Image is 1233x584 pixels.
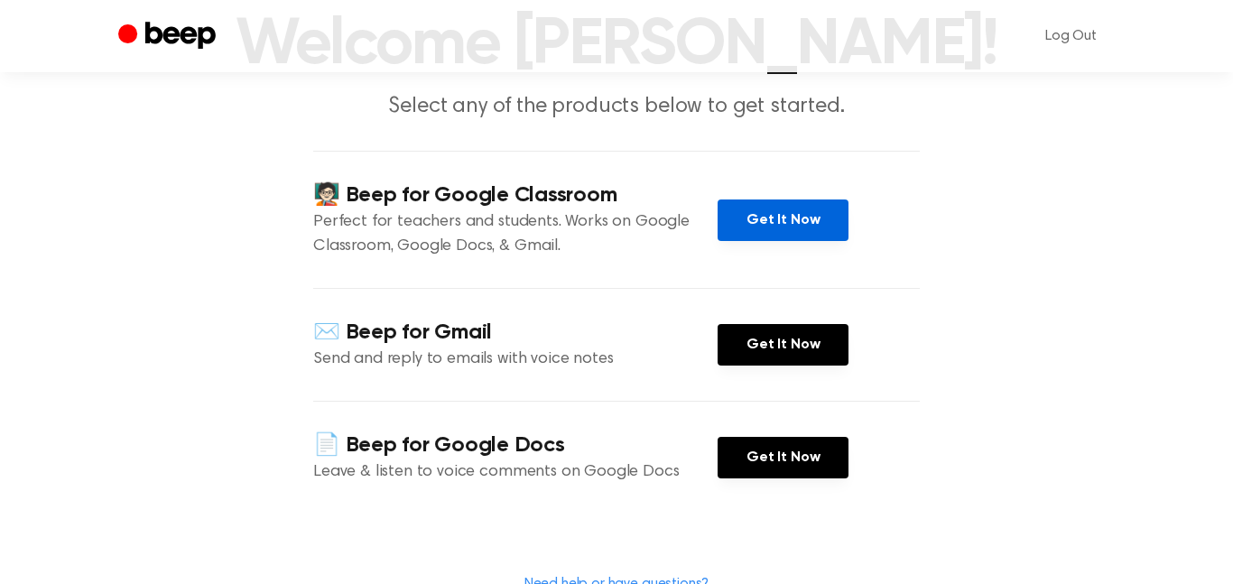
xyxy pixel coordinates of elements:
[313,318,718,348] h4: ✉️ Beep for Gmail
[718,324,848,366] a: Get It Now
[313,181,718,210] h4: 🧑🏻‍🏫 Beep for Google Classroom
[118,19,220,54] a: Beep
[313,210,718,259] p: Perfect for teachers and students. Works on Google Classroom, Google Docs, & Gmail.
[718,199,848,241] a: Get It Now
[1027,14,1115,58] a: Log Out
[313,348,718,372] p: Send and reply to emails with voice notes
[313,460,718,485] p: Leave & listen to voice comments on Google Docs
[270,92,963,122] p: Select any of the products below to get started.
[313,431,718,460] h4: 📄 Beep for Google Docs
[718,437,848,478] a: Get It Now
